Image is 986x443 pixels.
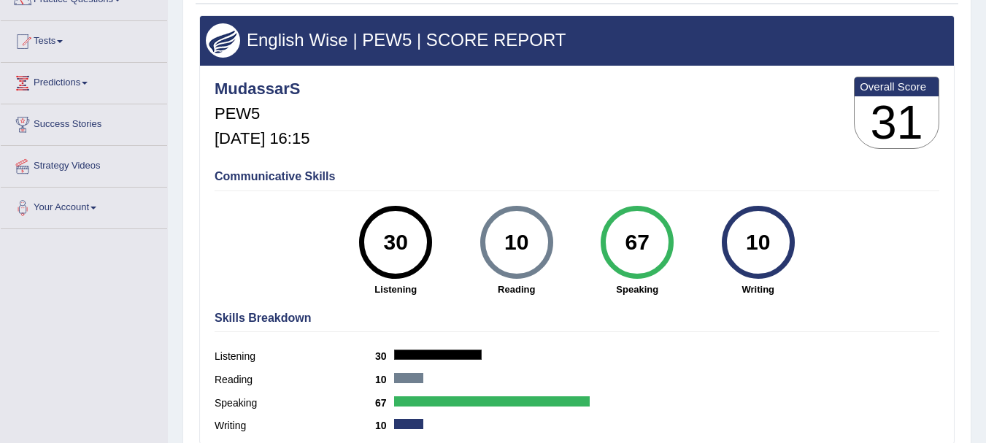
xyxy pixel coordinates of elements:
b: 10 [375,374,394,385]
a: Success Stories [1,104,167,141]
b: Overall Score [860,80,933,93]
label: Writing [215,418,375,434]
div: 67 [611,212,664,273]
a: Strategy Videos [1,146,167,182]
h4: Skills Breakdown [215,312,939,325]
div: 10 [490,212,543,273]
strong: Writing [705,282,812,296]
h3: 31 [855,96,939,149]
img: wings.png [206,23,240,58]
div: 10 [731,212,785,273]
b: 67 [375,397,394,409]
h5: [DATE] 16:15 [215,130,309,147]
b: 30 [375,350,394,362]
strong: Speaking [585,282,691,296]
h4: Communicative Skills [215,170,939,183]
a: Predictions [1,63,167,99]
strong: Listening [343,282,450,296]
h4: MudassarS [215,80,309,98]
h3: English Wise | PEW5 | SCORE REPORT [206,31,948,50]
b: 10 [375,420,394,431]
label: Speaking [215,396,375,411]
label: Reading [215,372,375,388]
strong: Reading [463,282,570,296]
a: Tests [1,21,167,58]
label: Listening [215,349,375,364]
div: 30 [369,212,423,273]
h5: PEW5 [215,105,309,123]
a: Your Account [1,188,167,224]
